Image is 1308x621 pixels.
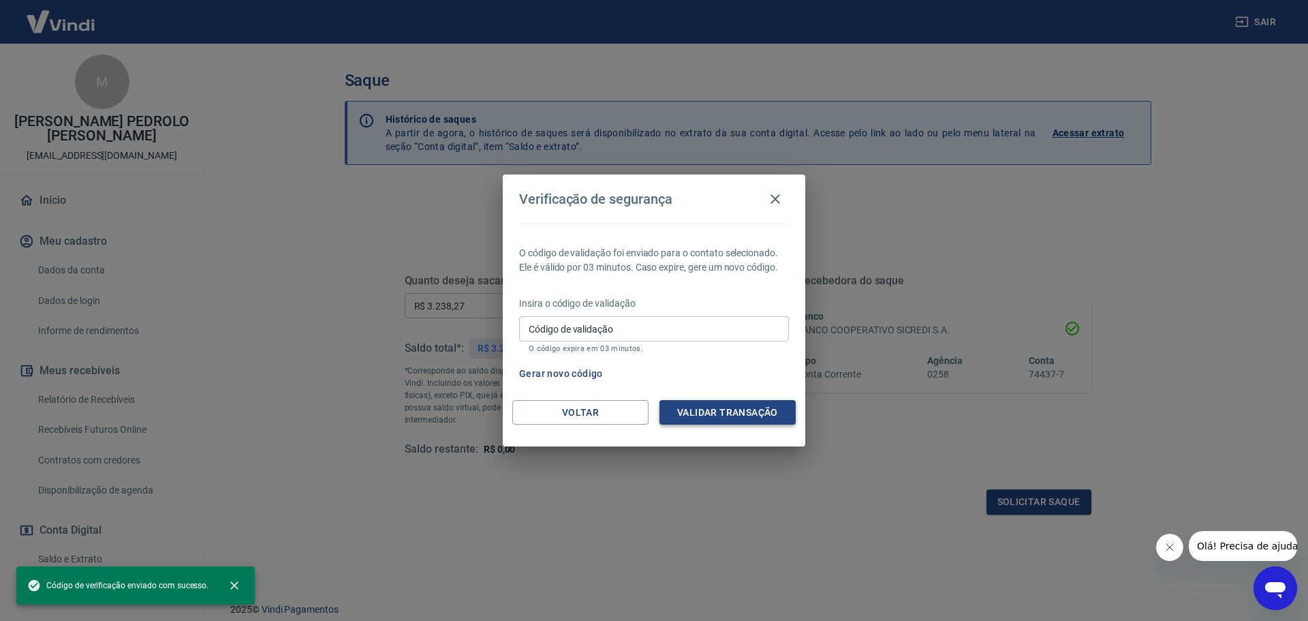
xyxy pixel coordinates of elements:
[519,191,672,207] h4: Verificação de segurança
[8,10,114,20] span: Olá! Precisa de ajuda?
[219,571,249,601] button: close
[512,400,649,425] button: Voltar
[1253,566,1297,610] iframe: Botão para abrir a janela de mensagens
[519,246,789,275] p: O código de validação foi enviado para o contato selecionado. Ele é válido por 03 minutos. Caso e...
[1156,534,1183,561] iframe: Fechar mensagem
[659,400,796,425] button: Validar transação
[1189,531,1297,561] iframe: Mensagem da empresa
[27,579,208,592] span: Código de verificação enviado com sucesso.
[514,361,608,387] button: Gerar novo código
[519,297,789,311] p: Insira o código de validação
[529,344,779,353] p: O código expira em 03 minutos.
